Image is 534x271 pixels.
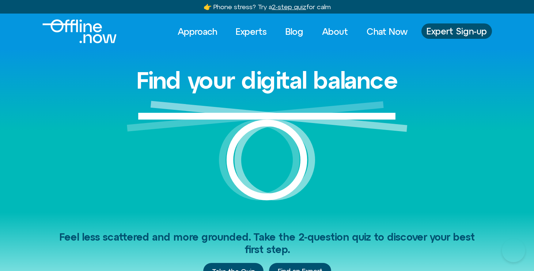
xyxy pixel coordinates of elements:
[59,231,475,255] span: Feel less scattered and more grounded. Take the 2-question quiz to discover your best first step.
[42,19,117,43] img: Offline.Now logo in white. Text of the words offline.now with a line going through the "O"
[42,19,104,43] div: Logo
[502,239,525,262] iframe: Botpress
[421,23,492,39] a: Expert Sign-up
[204,3,331,11] a: 👉 Phone stress? Try a2-step quizfor calm
[136,67,398,93] h1: Find your digital balance
[360,23,414,40] a: Chat Now
[427,26,487,36] span: Expert Sign-up
[279,23,310,40] a: Blog
[272,3,306,11] u: 2-step quiz
[315,23,355,40] a: About
[171,23,224,40] a: Approach
[229,23,273,40] a: Experts
[127,101,408,212] img: Graphic of a white circle with a white line balancing on top to represent balance.
[171,23,414,40] nav: Menu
